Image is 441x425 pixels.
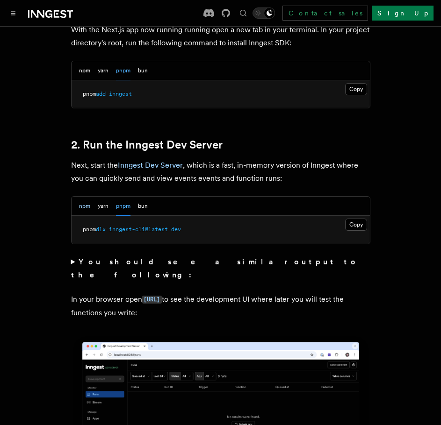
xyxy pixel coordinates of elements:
button: npm [79,61,90,80]
button: bun [138,197,148,216]
button: yarn [98,197,108,216]
a: 2. Run the Inngest Dev Server [71,138,223,151]
span: inngest-cli@latest [109,226,168,233]
span: add [96,91,106,97]
button: bun [138,61,148,80]
span: pnpm [83,226,96,233]
button: pnpm [116,61,130,80]
button: Copy [345,219,367,231]
a: [URL] [142,295,162,304]
p: With the Next.js app now running running open a new tab in your terminal. In your project directo... [71,23,370,50]
a: Sign Up [372,6,434,21]
code: [URL] [142,296,162,304]
button: yarn [98,61,108,80]
button: Toggle dark mode [253,7,275,19]
button: Find something... [238,7,249,19]
button: npm [79,197,90,216]
button: Copy [345,83,367,95]
a: Contact sales [282,6,368,21]
button: Toggle navigation [7,7,19,19]
span: dlx [96,226,106,233]
a: Inngest Dev Server [118,161,183,170]
summary: You should see a similar output to the following: [71,255,370,282]
strong: You should see a similar output to the following: [71,257,359,279]
p: In your browser open to see the development UI where later you will test the functions you write: [71,293,370,319]
span: pnpm [83,91,96,97]
p: Next, start the , which is a fast, in-memory version of Inngest where you can quickly send and vi... [71,159,370,185]
span: dev [171,226,181,233]
span: inngest [109,91,132,97]
button: pnpm [116,197,130,216]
